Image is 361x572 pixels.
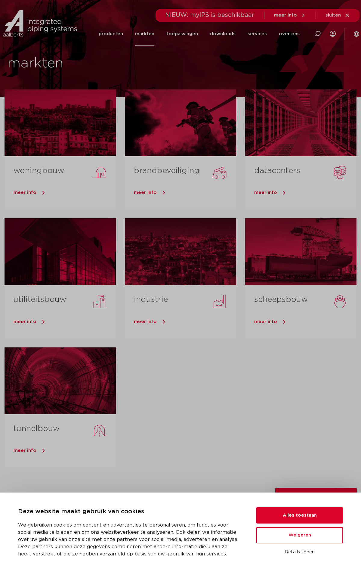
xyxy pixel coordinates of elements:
a: producten [99,22,123,46]
button: Details tonen [256,547,343,557]
a: toepassingen [166,22,198,46]
a: services [248,22,267,46]
h1: markten [8,54,177,73]
button: Alles toestaan [256,507,343,524]
button: Weigeren [256,527,343,543]
a: markten [135,22,154,46]
a: downloads [210,22,236,46]
p: Deze website maakt gebruik van cookies [18,507,242,517]
div: my IPS [330,22,336,46]
a: over ons [279,22,300,46]
span: NIEUW: myIPS is beschikbaar [165,12,255,18]
span: meer info [274,13,297,17]
p: We gebruiken cookies om content en advertenties te personaliseren, om functies voor social media ... [18,521,242,558]
nav: Menu [99,22,300,46]
a: meer info [274,13,306,18]
a: sluiten [326,13,350,18]
span: sluiten [326,13,341,17]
